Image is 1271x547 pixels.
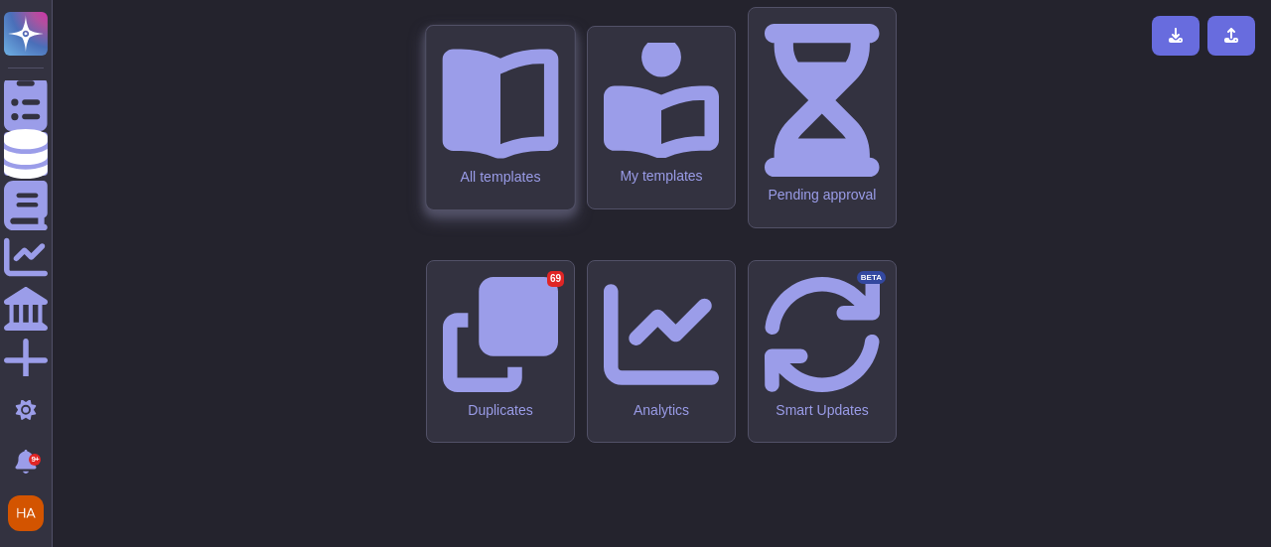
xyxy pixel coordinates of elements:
div: Analytics [604,402,719,419]
img: user [8,495,44,531]
div: 9+ [29,454,41,466]
div: 69 [547,271,564,287]
div: Smart Updates [765,402,880,419]
div: My templates [604,168,719,185]
div: Pending approval [765,187,880,204]
div: Duplicates [443,402,558,419]
div: BETA [857,271,886,285]
div: All templates [442,169,558,186]
button: user [4,491,58,535]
